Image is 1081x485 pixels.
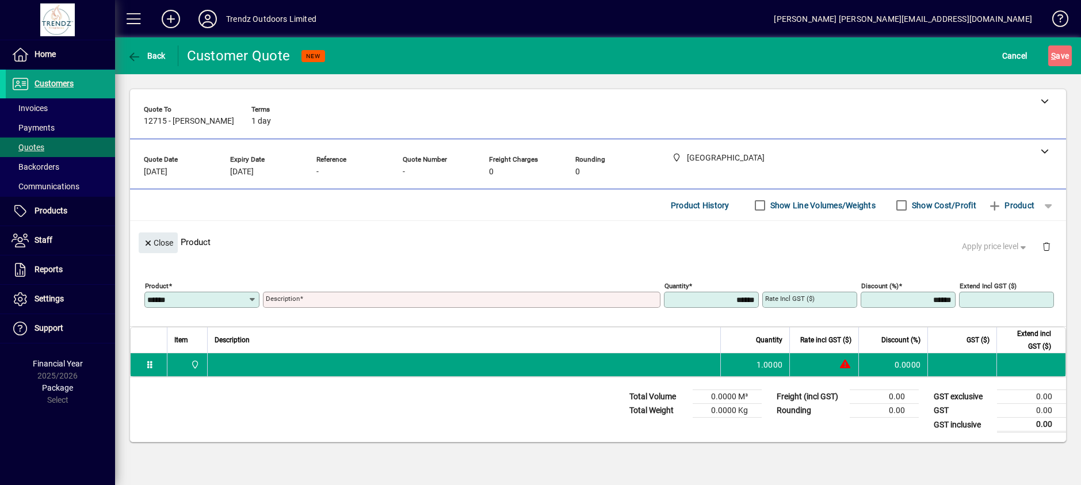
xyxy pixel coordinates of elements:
a: Home [6,40,115,69]
span: Financial Year [33,359,83,368]
span: Item [174,334,188,346]
span: [DATE] [144,167,167,177]
td: 0.00 [850,390,919,404]
td: 0.00 [997,418,1066,432]
td: Total Volume [624,390,693,404]
div: [PERSON_NAME] [PERSON_NAME][EMAIL_ADDRESS][DOMAIN_NAME] [774,10,1032,28]
button: Apply price level [957,236,1033,257]
td: 0.00 [997,390,1066,404]
a: Reports [6,255,115,284]
app-page-header-button: Back [115,45,178,66]
a: Communications [6,177,115,196]
span: 1.0000 [757,359,783,371]
a: Invoices [6,98,115,118]
span: ave [1051,47,1069,65]
span: Product History [671,196,729,215]
a: Products [6,197,115,226]
span: Package [42,383,73,392]
a: Payments [6,118,115,138]
span: Home [35,49,56,59]
button: Close [139,232,178,253]
span: Support [35,323,63,333]
mat-label: Quantity [664,282,689,290]
button: Profile [189,9,226,29]
span: Staff [35,235,52,245]
span: - [316,167,319,177]
span: Cancel [1002,47,1027,65]
span: Apply price level [962,240,1029,253]
span: Description [215,334,250,346]
a: Backorders [6,157,115,177]
span: Quantity [756,334,782,346]
div: Trendz Outdoors Limited [226,10,316,28]
mat-label: Product [145,282,169,290]
label: Show Cost/Profit [910,200,976,211]
span: Reports [35,265,63,274]
span: 0 [489,167,494,177]
app-page-header-button: Close [136,237,181,247]
span: Quotes [12,143,44,152]
span: - [403,167,405,177]
mat-label: Description [266,295,300,303]
span: Settings [35,294,64,303]
td: 0.0000 M³ [693,390,762,404]
span: Close [143,234,173,253]
span: [DATE] [230,167,254,177]
td: 0.00 [997,404,1066,418]
app-page-header-button: Delete [1033,241,1060,251]
span: Back [127,51,166,60]
span: Rate incl GST ($) [800,334,851,346]
a: Knowledge Base [1044,2,1067,40]
td: 0.0000 Kg [693,404,762,418]
span: NEW [306,52,320,60]
td: GST inclusive [928,418,997,432]
mat-label: Discount (%) [861,282,899,290]
a: Support [6,314,115,343]
span: 12715 - [PERSON_NAME] [144,117,234,126]
span: New Plymouth [188,358,201,371]
span: Invoices [12,104,48,113]
td: 0.0000 [858,353,927,376]
button: Save [1048,45,1072,66]
td: 0.00 [850,404,919,418]
span: 1 day [251,117,271,126]
a: Quotes [6,138,115,157]
mat-label: Rate incl GST ($) [765,295,815,303]
td: Total Weight [624,404,693,418]
td: GST [928,404,997,418]
span: Extend incl GST ($) [1004,327,1051,353]
button: Cancel [999,45,1030,66]
div: Product [130,221,1066,263]
span: Customers [35,79,74,88]
a: Staff [6,226,115,255]
td: Rounding [771,404,850,418]
td: Freight (incl GST) [771,390,850,404]
button: Product History [666,195,734,216]
span: 0 [575,167,580,177]
span: GST ($) [967,334,990,346]
span: Discount (%) [881,334,920,346]
div: Customer Quote [187,47,291,65]
span: Communications [12,182,79,191]
label: Show Line Volumes/Weights [768,200,876,211]
span: S [1051,51,1056,60]
a: Settings [6,285,115,314]
td: GST exclusive [928,390,997,404]
span: Backorders [12,162,59,171]
button: Add [152,9,189,29]
button: Back [124,45,169,66]
span: Products [35,206,67,215]
button: Delete [1033,232,1060,260]
span: Payments [12,123,55,132]
mat-label: Extend incl GST ($) [960,282,1017,290]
